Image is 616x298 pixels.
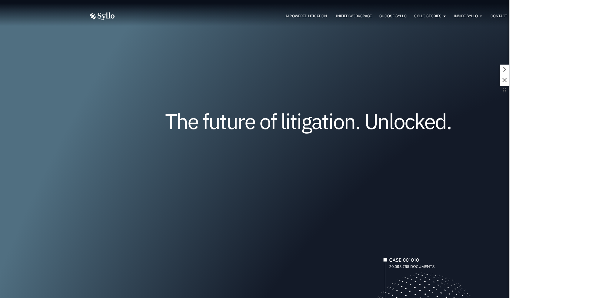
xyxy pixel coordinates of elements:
[335,13,371,19] a: Unified Workspace
[454,13,478,19] a: Inside Syllo
[490,13,507,19] a: Contact
[414,13,441,19] a: Syllo Stories
[285,13,327,19] a: AI Powered Litigation
[90,12,115,20] img: Vector
[379,13,406,19] a: Choose Syllo
[127,13,507,19] nav: Menu
[126,111,490,131] h1: The future of litigation. Unlocked.
[127,13,507,19] div: Menu Toggle
[2,9,95,55] iframe: profile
